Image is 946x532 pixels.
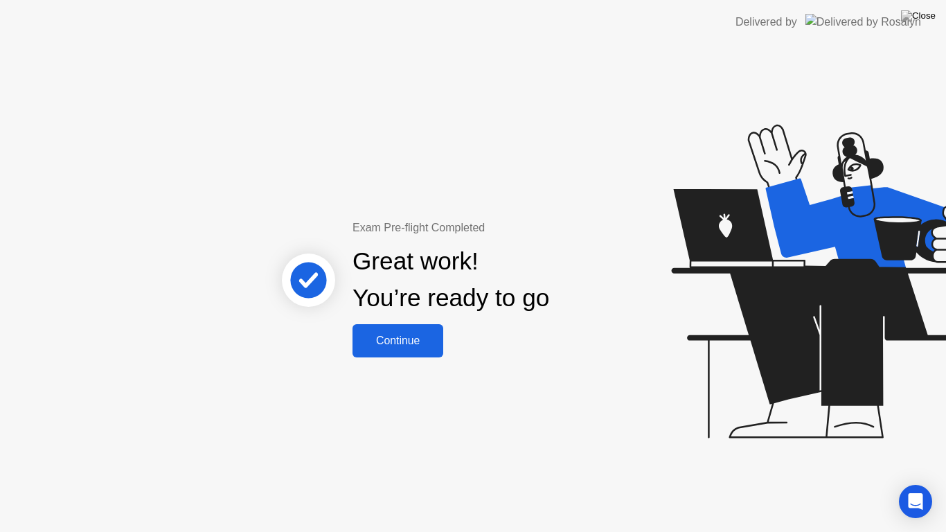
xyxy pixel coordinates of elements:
[352,243,549,317] div: Great work! You’re ready to go
[352,220,639,236] div: Exam Pre-flight Completed
[805,14,921,30] img: Delivered by Rosalyn
[357,335,439,347] div: Continue
[352,324,443,357] button: Continue
[901,10,936,21] img: Close
[899,485,932,518] div: Open Intercom Messenger
[735,14,797,30] div: Delivered by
